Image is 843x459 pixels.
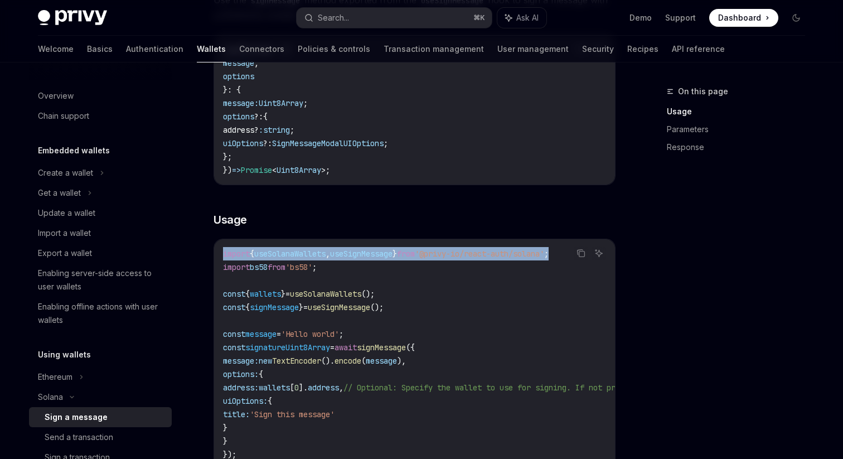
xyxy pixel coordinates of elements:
[250,409,335,419] span: 'Sign this message'
[787,9,805,27] button: Toggle dark mode
[223,152,232,162] span: };
[294,383,299,393] span: 0
[299,383,308,393] span: ].
[29,427,172,447] a: Send a transaction
[38,89,74,103] div: Overview
[516,12,539,23] span: Ask AI
[245,342,330,352] span: signatureUint8Array
[339,329,343,339] span: ;
[308,383,339,393] span: address
[263,112,268,122] span: {
[250,262,268,272] span: bs58
[678,85,728,98] span: On this page
[223,289,245,299] span: const
[259,98,303,108] span: Uint8Array
[397,249,415,259] span: from
[299,302,303,312] span: }
[544,249,549,259] span: ;
[473,13,485,22] span: ⌘ K
[303,302,308,312] span: =
[45,410,108,424] div: Sign a message
[223,249,250,259] span: import
[335,342,357,352] span: await
[38,348,91,361] h5: Using wallets
[667,138,814,156] a: Response
[277,165,321,175] span: Uint8Array
[38,390,63,404] div: Solana
[290,289,361,299] span: useSolanaWallets
[308,302,370,312] span: useSignMessage
[497,8,546,28] button: Ask AI
[38,166,93,180] div: Create a wallet
[254,112,263,122] span: ?:
[343,383,785,393] span: // Optional: Specify the wallet to use for signing. If not provided, the first wallet will be used.
[259,369,263,379] span: {
[245,329,277,339] span: message
[29,297,172,330] a: Enabling offline actions with user wallets
[263,125,290,135] span: string
[277,329,281,339] span: =
[318,11,349,25] div: Search...
[582,36,614,62] a: Security
[384,36,484,62] a: Transaction management
[272,138,384,148] span: SignMessageModalUIOptions
[259,356,272,366] span: new
[366,356,397,366] span: message
[38,186,81,200] div: Get a wallet
[263,138,272,148] span: ?:
[254,249,326,259] span: useSolanaWallets
[357,342,406,352] span: signMessage
[38,300,165,327] div: Enabling offline actions with user wallets
[718,12,761,23] span: Dashboard
[667,103,814,120] a: Usage
[290,383,294,393] span: [
[239,36,284,62] a: Connectors
[241,165,272,175] span: Promise
[223,262,250,272] span: import
[126,36,183,62] a: Authentication
[45,431,113,444] div: Send a transaction
[272,356,321,366] span: TextEncoder
[672,36,725,62] a: API reference
[290,125,294,135] span: ;
[370,302,384,312] span: ();
[393,249,397,259] span: }
[197,36,226,62] a: Wallets
[406,342,415,352] span: ({
[268,262,285,272] span: from
[38,10,107,26] img: dark logo
[223,71,254,81] span: options
[223,396,268,406] span: uiOptions:
[250,249,254,259] span: {
[272,165,277,175] span: <
[361,289,375,299] span: ();
[384,138,388,148] span: ;
[29,263,172,297] a: Enabling server-side access to user wallets
[38,206,95,220] div: Update a wallet
[223,138,263,148] span: uiOptions
[298,36,370,62] a: Policies & controls
[629,12,652,23] a: Demo
[667,120,814,138] a: Parameters
[339,383,343,393] span: ,
[38,144,110,157] h5: Embedded wallets
[335,356,361,366] span: encode
[223,329,245,339] span: const
[361,356,366,366] span: (
[223,112,254,122] span: options
[223,342,245,352] span: const
[592,246,606,260] button: Ask AI
[330,342,335,352] span: =
[38,247,92,260] div: Export a wallet
[709,9,778,27] a: Dashboard
[259,125,263,135] span: :
[29,106,172,126] a: Chain support
[415,249,544,259] span: '@privy-io/react-auth/solana'
[223,58,254,68] span: message
[38,226,91,240] div: Import a wallet
[29,407,172,427] a: Sign a message
[321,356,335,366] span: ().
[312,262,317,272] span: ;
[285,289,290,299] span: =
[223,302,245,312] span: const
